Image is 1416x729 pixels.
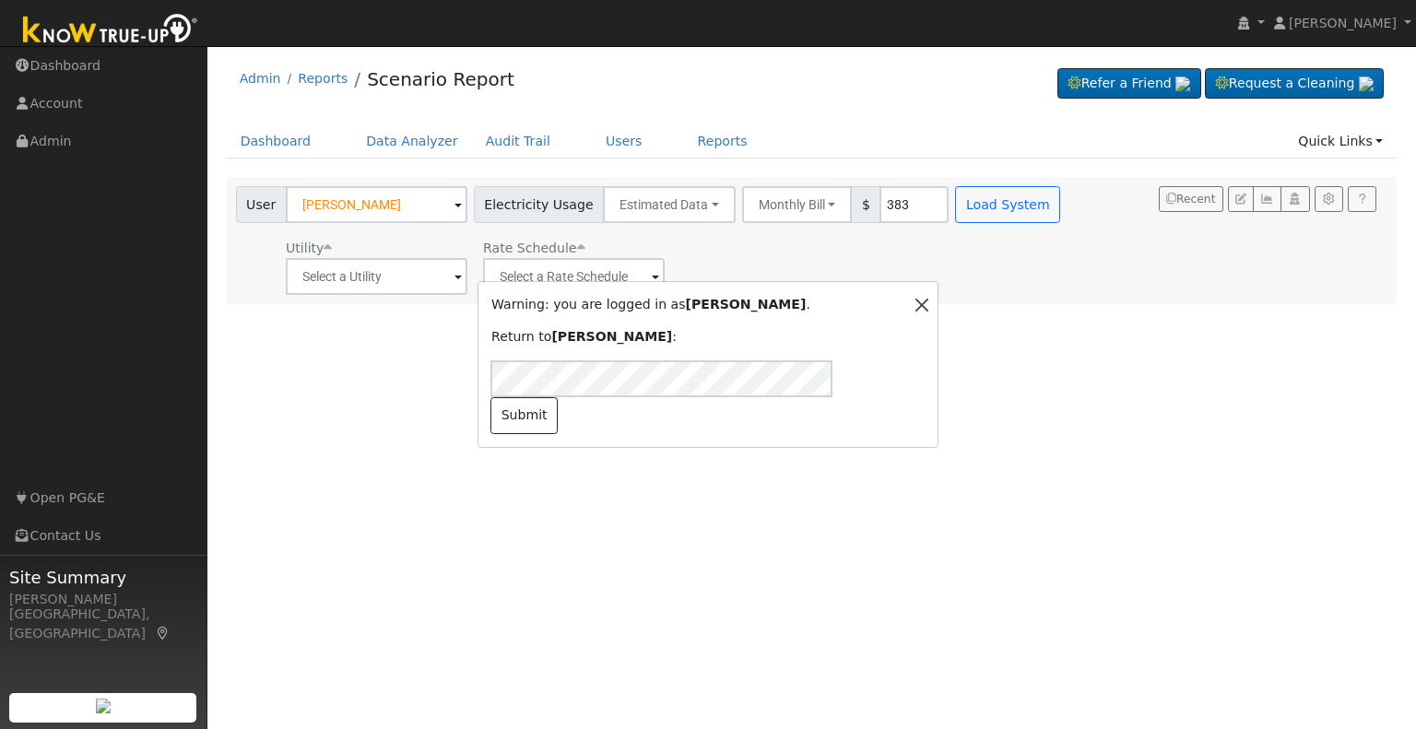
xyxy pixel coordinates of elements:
strong: [PERSON_NAME] [686,297,807,312]
p: Return to : [491,327,892,347]
button: Submit [490,397,558,434]
p: Warning: you are logged in as . [491,295,892,314]
button: Close [912,295,931,314]
strong: [PERSON_NAME] [551,329,672,344]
